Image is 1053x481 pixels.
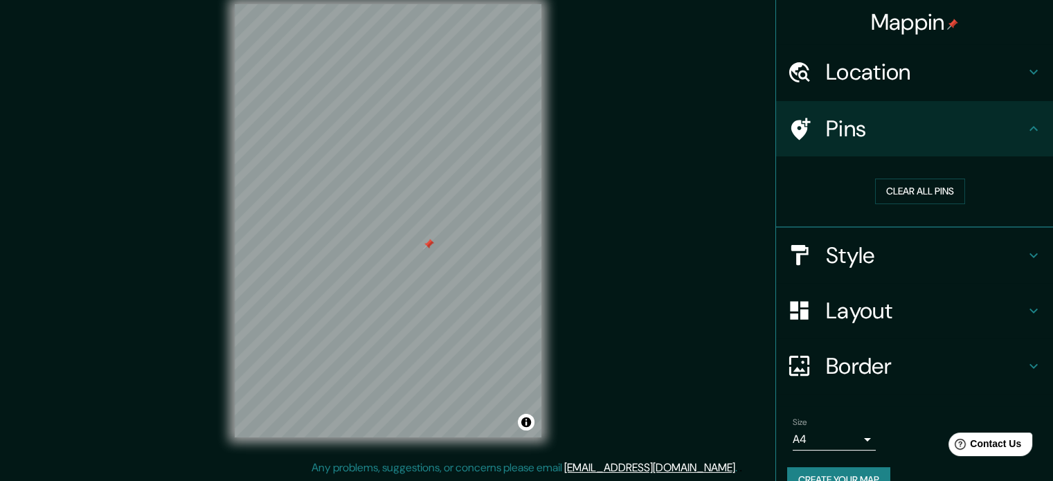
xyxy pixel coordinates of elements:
h4: Pins [826,115,1025,143]
canvas: Map [235,4,541,437]
div: Location [776,44,1053,100]
div: Style [776,228,1053,283]
div: A4 [793,428,876,451]
h4: Mappin [871,8,959,36]
h4: Border [826,352,1025,380]
label: Size [793,416,807,428]
button: Toggle attribution [518,414,534,430]
img: pin-icon.png [947,19,958,30]
h4: Location [826,58,1025,86]
p: Any problems, suggestions, or concerns please email . [312,460,737,476]
button: Clear all pins [875,179,965,204]
a: [EMAIL_ADDRESS][DOMAIN_NAME] [564,460,735,475]
div: . [737,460,739,476]
div: Border [776,338,1053,394]
div: Pins [776,101,1053,156]
div: . [739,460,742,476]
div: Layout [776,283,1053,338]
h4: Layout [826,297,1025,325]
iframe: Help widget launcher [930,427,1038,466]
h4: Style [826,242,1025,269]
